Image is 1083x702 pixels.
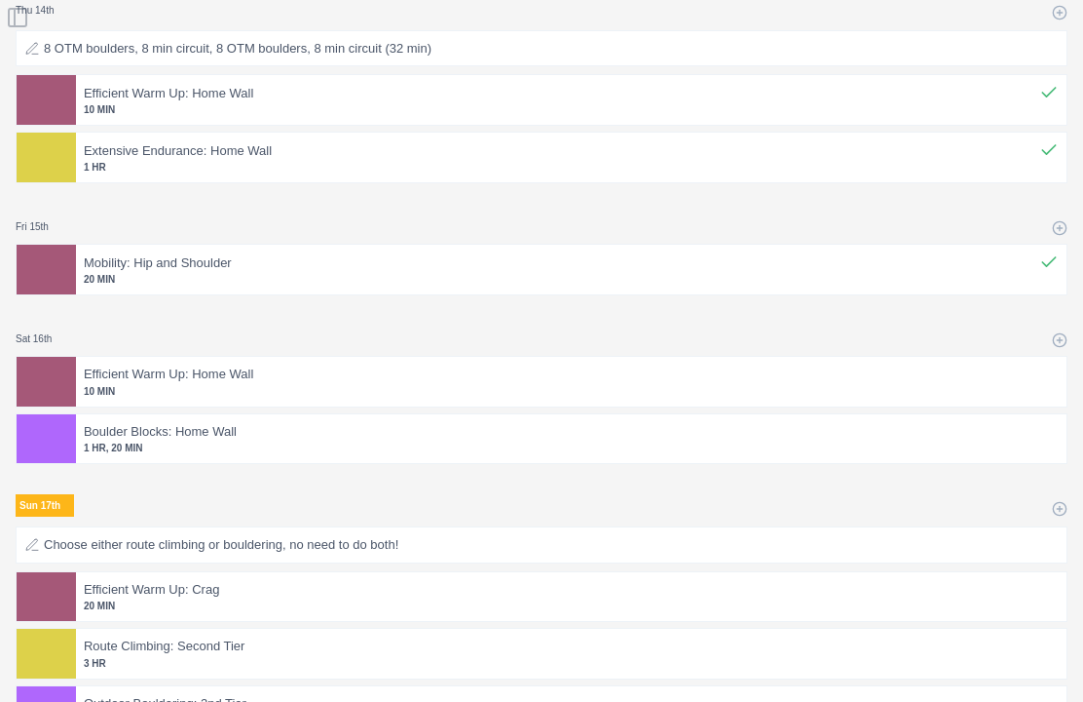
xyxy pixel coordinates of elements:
[16,3,74,18] p: Thu 14th
[84,422,237,442] p: Boulder Blocks: Home Wall
[84,656,1059,671] p: 3 HR
[84,441,1059,455] p: 1 HR, 20 MIN
[44,535,398,555] p: Choose either route climbing or bouldering, no need to do both!
[84,160,1059,175] p: 1 HR
[84,365,253,384] p: Efficient Warm Up: Home Wall
[84,84,253,103] p: Efficient Warm Up: Home Wall
[16,219,74,234] p: Fri 15th
[84,272,1059,287] p: 20 MIN
[84,580,219,600] p: Efficient Warm Up: Crag
[84,102,1059,117] p: 10 MIN
[44,39,431,58] p: 8 OTM boulders, 8 min circuit, 8 OTM boulders, 8 min circuit (32 min)
[84,637,244,656] p: Route Climbing: Second Tier
[84,141,272,161] p: Extensive Endurance: Home Wall
[16,331,74,346] p: Sat 16th
[84,384,1059,399] p: 10 MIN
[84,599,1059,613] p: 20 MIN
[84,253,232,273] p: Mobility: Hip and Shoulder
[16,494,74,517] p: Sun 17th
